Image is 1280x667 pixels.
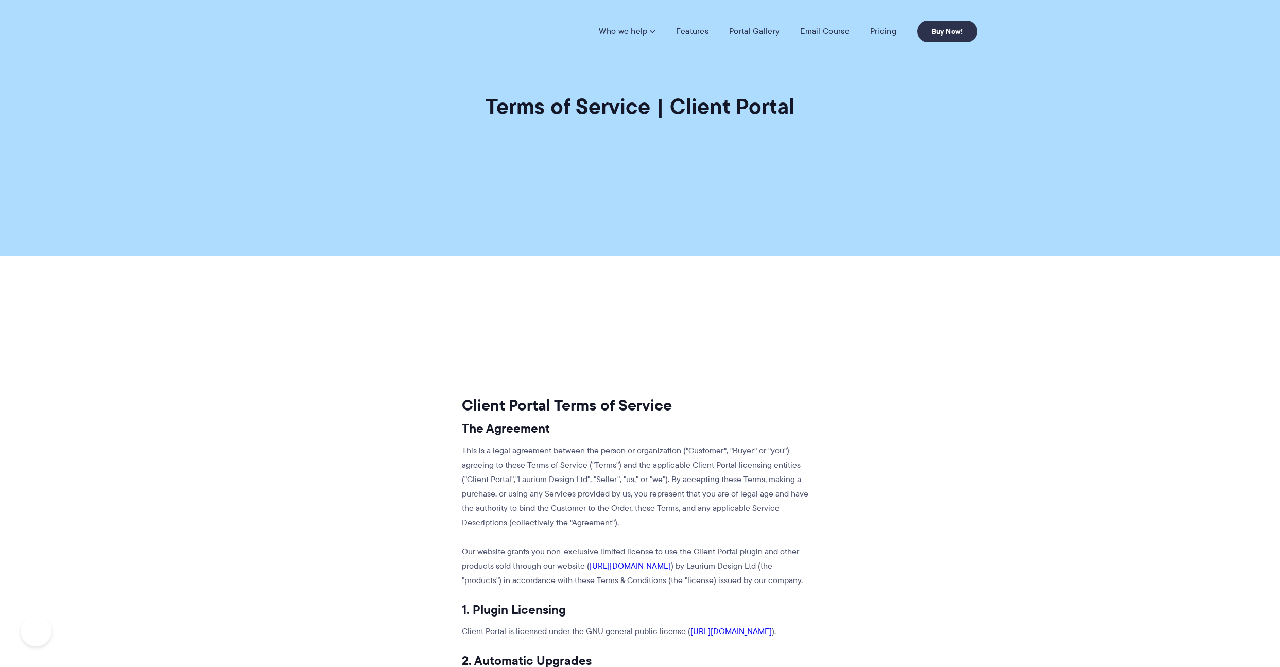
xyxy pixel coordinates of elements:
[21,615,51,646] iframe: Toggle Customer Support
[462,421,812,436] h3: The Agreement
[462,602,812,618] h3: 1. Plugin Licensing
[870,26,896,37] a: Pricing
[690,625,772,637] a: [URL][DOMAIN_NAME]
[462,624,812,639] p: Client Portal is licensed under the GNU general public license ( ).
[676,26,708,37] a: Features
[800,26,850,37] a: Email Course
[599,26,655,37] a: Who we help
[729,26,780,37] a: Portal Gallery
[486,93,794,120] h1: Terms of Service | Client Portal
[462,443,812,530] p: This is a legal agreement between the person or organization ("Customer", "Buyer" or "you") agree...
[462,544,812,588] p: Our website grants you non-exclusive limited license to use the Client Portal plugin and other pr...
[462,396,812,415] h2: Client Portal Terms of Service
[590,560,671,572] a: [URL][DOMAIN_NAME]
[917,21,977,42] a: Buy Now!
